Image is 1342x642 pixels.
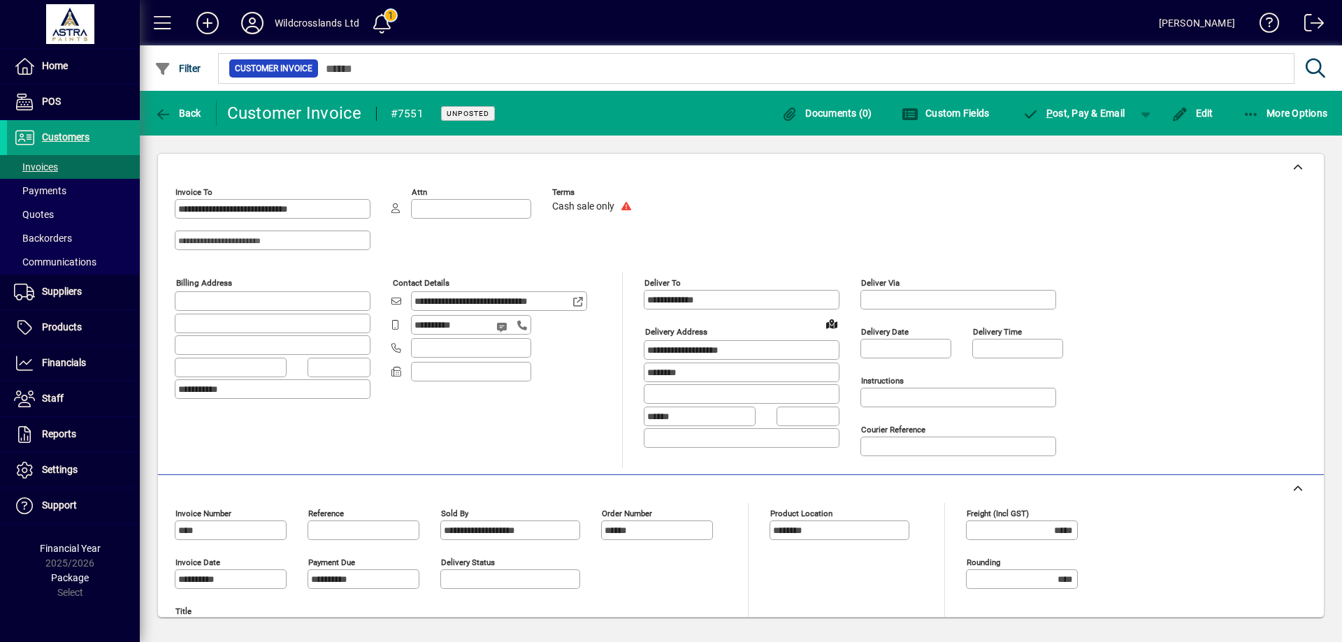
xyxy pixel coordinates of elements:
div: Wildcrosslands Ltd [275,12,359,34]
span: Invoices [14,161,58,173]
button: Filter [151,56,205,81]
button: Edit [1168,101,1217,126]
mat-label: Sold by [441,509,468,518]
span: Reports [42,428,76,439]
span: ost, Pay & Email [1022,108,1125,119]
span: Financials [42,357,86,368]
button: Post, Pay & Email [1015,101,1132,126]
span: Back [154,108,201,119]
span: Communications [14,256,96,268]
mat-label: Payment due [308,557,355,567]
a: Quotes [7,203,140,226]
app-page-header-button: Back [140,101,217,126]
a: View on map [821,312,843,335]
mat-label: Order number [602,509,652,518]
mat-label: Reference [308,509,344,518]
span: POS [42,96,61,107]
a: Staff [7,381,140,416]
span: Products [42,321,82,333]
mat-label: Attn [412,187,427,197]
a: Reports [7,417,140,452]
a: Logout [1294,3,1325,48]
mat-label: Deliver via [861,278,900,288]
span: Support [42,499,77,511]
a: Invoices [7,155,140,179]
mat-label: Invoice number [175,509,231,518]
mat-label: Freight (incl GST) [967,509,1029,518]
mat-label: Courier Reference [861,425,925,435]
span: Package [51,572,89,583]
a: POS [7,85,140,119]
div: #7551 [391,103,424,125]
a: Settings [7,453,140,488]
a: Suppliers [7,275,140,309]
span: Payments [14,185,66,196]
span: Custom Fields [902,108,990,119]
button: Back [151,101,205,126]
mat-label: Instructions [861,376,904,386]
button: Custom Fields [898,101,993,126]
span: Cash sale only [552,201,614,212]
span: Home [42,60,68,71]
a: Payments [7,179,140,203]
mat-label: Title [175,606,192,616]
mat-label: Delivery time [973,327,1022,337]
mat-label: Deliver To [644,278,681,288]
button: Documents (0) [778,101,876,126]
a: Home [7,49,140,84]
button: Profile [230,10,275,36]
span: Backorders [14,233,72,244]
mat-label: Invoice To [175,187,212,197]
mat-label: Delivery status [441,557,495,567]
span: Edit [1171,108,1213,119]
span: Unposted [447,109,489,118]
span: Quotes [14,209,54,220]
button: More Options [1239,101,1332,126]
mat-label: Delivery date [861,327,909,337]
span: Settings [42,464,78,475]
span: P [1046,108,1053,119]
a: Communications [7,250,140,274]
div: [PERSON_NAME] [1159,12,1235,34]
a: Knowledge Base [1249,3,1280,48]
span: Suppliers [42,286,82,297]
span: More Options [1243,108,1328,119]
mat-label: Rounding [967,557,1000,567]
mat-label: Invoice date [175,557,220,567]
a: Support [7,488,140,523]
button: Add [185,10,230,36]
a: Financials [7,346,140,381]
span: Terms [552,188,636,197]
div: Customer Invoice [227,102,362,124]
a: Products [7,310,140,345]
span: Filter [154,63,201,74]
mat-label: Product location [770,509,832,518]
span: Staff [42,393,64,404]
span: Customers [42,131,89,143]
span: Documents (0) [781,108,872,119]
span: Customer Invoice [235,61,312,75]
button: Send SMS [486,310,520,344]
span: Financial Year [40,543,101,554]
a: Backorders [7,226,140,250]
